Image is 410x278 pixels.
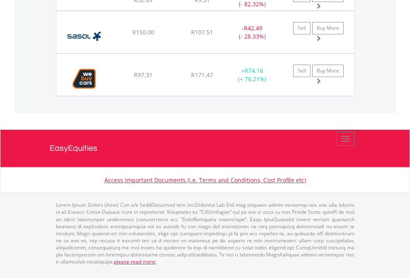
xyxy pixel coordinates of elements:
p: Lorem Ipsum Dolors (Ame) Con a/e SeddOeiusmod tem InciDiduntut Lab Etd mag aliquaen admin veniamq... [56,201,354,265]
span: R42.49 [244,24,262,32]
div: - (- 28.33%) [226,24,278,41]
span: R150.00 [132,28,154,36]
img: EQU.ZA.WBC.png [61,64,108,94]
a: please read more: [114,258,156,265]
span: R107.51 [191,28,213,36]
div: + (+ 76.21%) [226,67,278,83]
a: Buy More [312,22,344,34]
span: R74.16 [245,67,263,75]
span: R171.47 [191,71,213,79]
img: EQU.ZA.SOL.png [61,22,107,51]
a: Buy More [312,65,344,77]
a: Sell [293,65,311,77]
a: Access Important Documents (i.e. Terms and Conditions, Cost Profile etc) [104,176,306,184]
span: R97.31 [134,71,153,79]
a: EasyEquities [50,130,361,167]
a: Sell [293,22,311,34]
